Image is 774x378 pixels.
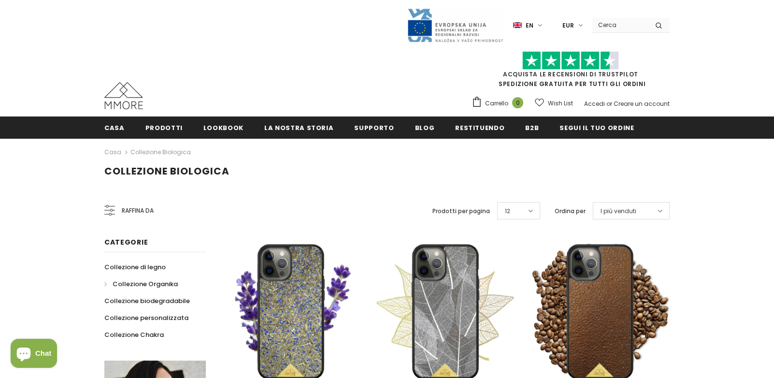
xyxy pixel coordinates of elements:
[104,276,178,292] a: Collezione Organika
[407,21,503,29] a: Javni Razpis
[130,148,191,156] a: Collezione biologica
[559,116,634,138] a: Segui il tuo ordine
[104,146,121,158] a: Casa
[104,164,229,178] span: Collezione biologica
[264,116,333,138] a: La nostra storia
[104,296,190,305] span: Collezione biodegradabile
[485,99,508,108] span: Carrello
[455,123,504,132] span: Restituendo
[472,56,670,88] span: SPEDIZIONE GRATUITA PER TUTTI GLI ORDINI
[415,116,435,138] a: Blog
[503,70,638,78] a: Acquista le recensioni di TrustPilot
[407,8,503,43] img: Javni Razpis
[614,100,670,108] a: Creare un account
[562,21,574,30] span: EUR
[592,18,648,32] input: Search Site
[555,206,586,216] label: Ordina per
[525,123,539,132] span: B2B
[104,123,125,132] span: Casa
[104,82,143,109] img: Casi MMORE
[104,330,164,339] span: Collezione Chakra
[601,206,636,216] span: I più venduti
[535,95,573,112] a: Wish List
[145,116,183,138] a: Prodotti
[145,123,183,132] span: Prodotti
[104,326,164,343] a: Collezione Chakra
[104,313,188,322] span: Collezione personalizzata
[455,116,504,138] a: Restituendo
[104,309,188,326] a: Collezione personalizzata
[522,51,619,70] img: Fidati di Pilot Stars
[104,259,166,276] a: Collezione di legno
[203,116,244,138] a: Lookbook
[264,123,333,132] span: La nostra storia
[559,123,634,132] span: Segui il tuo ordine
[8,339,60,370] inbox-online-store-chat: Shopify online store chat
[512,97,523,108] span: 0
[354,116,394,138] a: supporto
[606,100,612,108] span: or
[203,123,244,132] span: Lookbook
[526,21,533,30] span: en
[548,99,573,108] span: Wish List
[104,262,166,272] span: Collezione di legno
[472,96,528,111] a: Carrello 0
[104,292,190,309] a: Collezione biodegradabile
[584,100,605,108] a: Accedi
[113,279,178,289] span: Collezione Organika
[104,116,125,138] a: Casa
[104,237,148,247] span: Categorie
[505,206,510,216] span: 12
[415,123,435,132] span: Blog
[525,116,539,138] a: B2B
[432,206,490,216] label: Prodotti per pagina
[354,123,394,132] span: supporto
[122,205,154,216] span: Raffina da
[513,21,522,29] img: i-lang-1.png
